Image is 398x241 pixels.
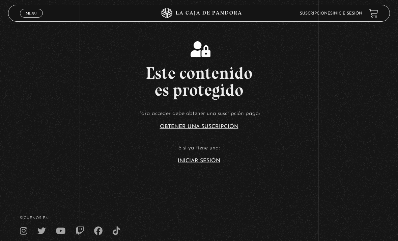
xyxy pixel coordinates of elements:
[24,17,39,22] span: Cerrar
[178,158,220,164] a: Iniciar Sesión
[333,11,362,16] a: Inicie sesión
[26,11,37,15] span: Menu
[369,9,378,18] a: View your shopping cart
[300,11,333,16] a: Suscripciones
[160,124,238,129] a: Obtener una suscripción
[20,216,378,220] h4: SÍguenos en:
